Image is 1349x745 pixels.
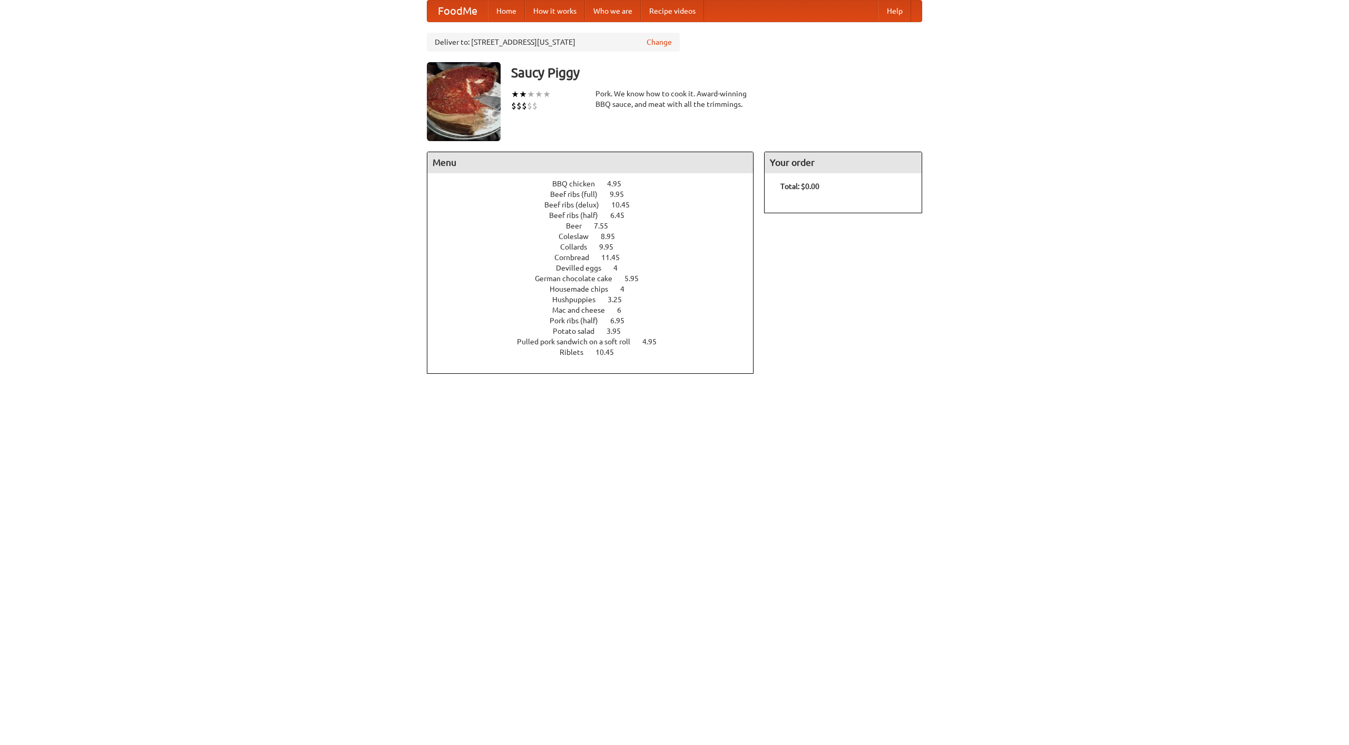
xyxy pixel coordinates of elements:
a: Beef ribs (full) 9.95 [550,190,643,198]
span: Beef ribs (delux) [544,201,610,209]
li: $ [527,100,532,112]
span: Housemade chips [550,285,619,293]
img: angular.jpg [427,62,501,141]
span: 7.55 [594,222,619,230]
a: Pork ribs (half) 6.95 [550,316,644,325]
span: 5.95 [624,274,649,283]
a: How it works [525,1,585,22]
span: 4.95 [642,337,667,346]
span: 9.95 [599,243,624,251]
a: Housemade chips 4 [550,285,644,293]
a: Who we are [585,1,641,22]
span: 3.95 [607,327,631,335]
a: Pulled pork sandwich on a soft roll 4.95 [517,337,676,346]
li: $ [511,100,516,112]
li: $ [532,100,537,112]
li: $ [522,100,527,112]
a: Potato salad 3.95 [553,327,640,335]
span: Hushpuppies [552,295,606,304]
a: Mac and cheese 6 [552,306,641,314]
span: BBQ chicken [552,180,605,188]
span: 4 [620,285,635,293]
span: 4 [613,264,628,272]
a: German chocolate cake 5.95 [535,274,658,283]
h4: Menu [427,152,753,173]
span: Beef ribs (full) [550,190,608,198]
span: 3.25 [608,295,632,304]
div: Deliver to: [STREET_ADDRESS][US_STATE] [427,33,680,52]
span: Mac and cheese [552,306,615,314]
span: Pulled pork sandwich on a soft roll [517,337,641,346]
a: Home [488,1,525,22]
span: German chocolate cake [535,274,623,283]
a: Beef ribs (delux) 10.45 [544,201,649,209]
a: BBQ chicken 4.95 [552,180,641,188]
span: 11.45 [601,253,630,262]
li: ★ [527,88,535,100]
li: ★ [511,88,519,100]
h4: Your order [765,152,922,173]
span: Beef ribs (half) [549,211,609,220]
span: 6.95 [610,316,635,325]
a: Help [878,1,911,22]
a: Riblets 10.45 [560,348,633,356]
span: Potato salad [553,327,605,335]
h3: Saucy Piggy [511,62,922,83]
span: 6.45 [610,211,635,220]
span: Devilled eggs [556,264,612,272]
span: 6 [617,306,632,314]
a: Beef ribs (half) 6.45 [549,211,644,220]
span: Coleslaw [559,232,599,241]
a: Cornbread 11.45 [554,253,639,262]
span: Riblets [560,348,594,356]
a: Beer 7.55 [566,222,628,230]
li: ★ [519,88,527,100]
li: $ [516,100,522,112]
a: Coleslaw 8.95 [559,232,634,241]
span: 9.95 [610,190,634,198]
a: Collards 9.95 [560,243,633,251]
span: Cornbread [554,253,600,262]
span: Beer [566,222,592,230]
b: Total: $0.00 [780,182,819,191]
a: Devilled eggs 4 [556,264,637,272]
span: 4.95 [607,180,632,188]
li: ★ [535,88,543,100]
div: Pork. We know how to cook it. Award-winning BBQ sauce, and meat with all the trimmings. [595,88,754,110]
span: Pork ribs (half) [550,316,609,325]
span: Collards [560,243,598,251]
a: FoodMe [427,1,488,22]
li: ★ [543,88,551,100]
span: 8.95 [601,232,625,241]
span: 10.45 [595,348,624,356]
a: Change [647,37,672,47]
a: Hushpuppies 3.25 [552,295,641,304]
a: Recipe videos [641,1,704,22]
span: 10.45 [611,201,640,209]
